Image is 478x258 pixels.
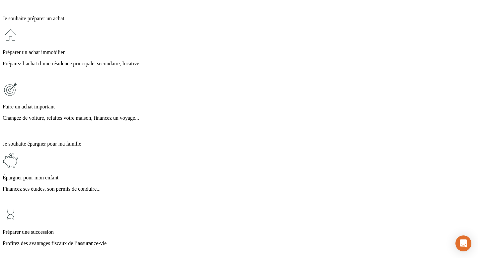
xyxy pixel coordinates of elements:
[3,186,475,192] p: Financez ses études, son permis de conduire...
[3,16,475,22] p: Je souhaite préparer un achat
[3,104,475,110] p: Faire un achat important
[455,235,471,251] div: Open Intercom Messenger
[3,141,475,147] p: Je souhaite épargner pour ma famille
[3,115,475,121] p: Changez de voiture, refaites votre maison, financez un voyage...
[3,229,475,235] p: Préparer une succession
[3,61,475,67] p: Préparez l’achat d’une résidence principale, secondaire, locative...
[3,175,475,181] p: Épargner pour mon enfant
[3,240,475,246] p: Profitez des avantages fiscaux de l’assurance-vie
[3,49,475,55] p: Préparer un achat immobilier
